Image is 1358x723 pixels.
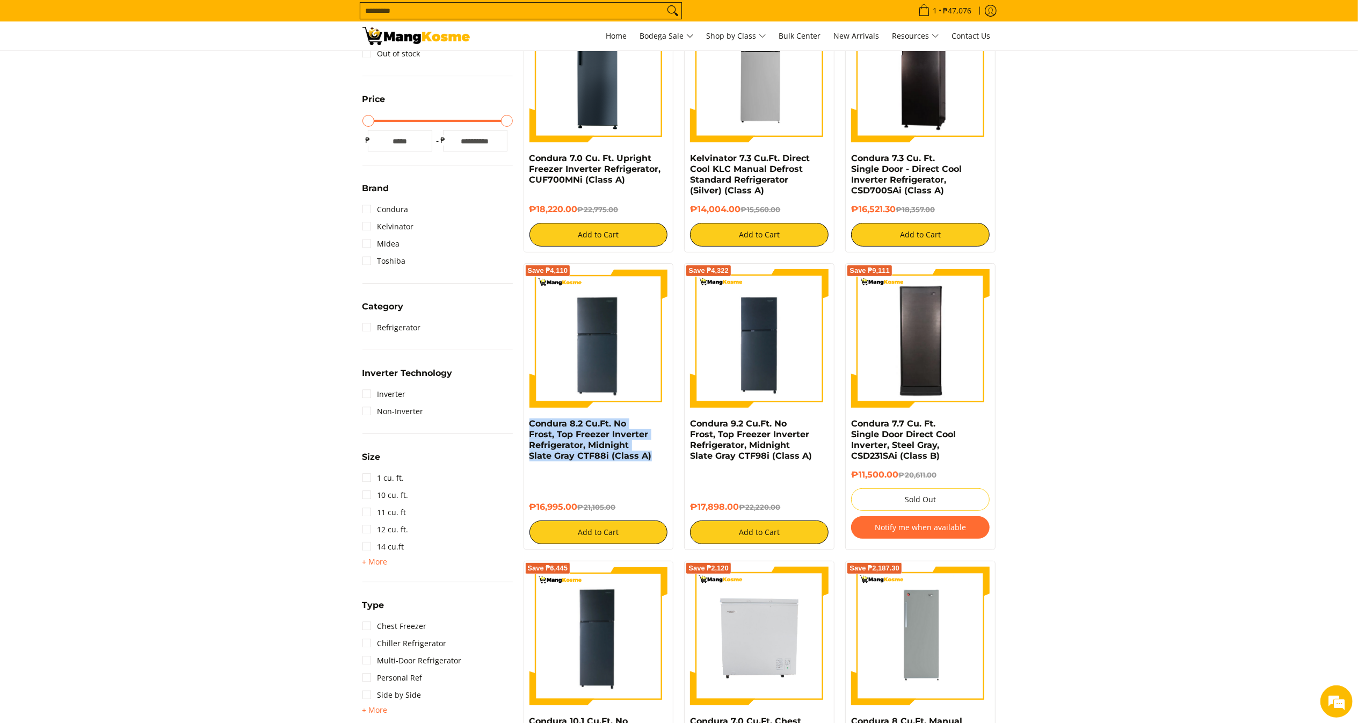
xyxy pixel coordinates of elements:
span: Bulk Center [779,31,821,41]
del: ₱18,357.00 [896,205,935,214]
a: Midea [362,235,400,252]
a: Non-Inverter [362,403,424,420]
span: ₱ [362,135,373,146]
a: Chiller Refrigerator [362,635,447,652]
a: Chest Freezer [362,618,427,635]
button: Add to Cart [690,223,829,247]
span: • [915,5,975,17]
span: Home [606,31,627,41]
h6: ₱14,004.00 [690,204,829,215]
a: 1 cu. ft. [362,469,404,487]
summary: Open [362,704,388,717]
summary: Open [362,369,453,386]
del: ₱21,105.00 [578,503,616,511]
span: Resources [892,30,939,43]
span: 1 [932,7,939,15]
a: Condura 7.3 Cu. Ft. Single Door - Direct Cool Inverter Refrigerator, CSD700SAi (Class A) [851,153,962,196]
span: Save ₱2,120 [688,565,729,572]
a: Condura 7.0 Cu. Ft. Upright Freezer Inverter Refrigerator, CUF700MNi (Class A) [529,153,661,185]
button: Add to Cart [529,223,668,247]
span: Shop by Class [707,30,766,43]
button: Notify me when available [851,516,990,539]
del: ₱15,560.00 [740,205,780,214]
a: 14 cu.ft [362,538,404,555]
a: Condura 7.7 Cu. Ft. Single Door Direct Cool Inverter, Steel Gray, CSD231SAi (Class B) [851,418,956,461]
span: Size [362,453,381,461]
img: Bodega Sale Refrigerator l Mang Kosme: Home Appliances Warehouse Sale [362,27,470,45]
a: 10 cu. ft. [362,487,409,504]
summary: Open [362,453,381,469]
nav: Main Menu [481,21,996,50]
span: ₱ [438,135,448,146]
summary: Open [362,184,389,201]
span: + More [362,706,388,714]
a: Shop by Class [701,21,772,50]
button: Search [664,3,681,19]
img: Condura 7.0 Cu.Ft. Chest Freezer Direct Cool Manual Inverter Refrigerator, White CCF70DCi (Premium) [690,567,829,705]
img: Condura 10.1 Cu.Ft. No Frost, Top Freezer Inverter Refrigerator, Midnight Slate Gray CTF107i (Cla... [529,567,668,705]
summary: Open [362,302,404,319]
h6: ₱11,500.00 [851,469,990,480]
span: Bodega Sale [640,30,694,43]
a: Personal Ref [362,669,423,686]
a: New Arrivals [829,21,885,50]
span: + More [362,558,388,566]
span: Save ₱4,322 [688,267,729,274]
del: ₱22,775.00 [578,205,619,214]
summary: Open [362,601,384,618]
img: Condura 7.3 Cu. Ft. Single Door - Direct Cool Inverter Refrigerator, CSD700SAi (Class A) [851,5,990,141]
span: Contact Us [952,31,991,41]
img: Condura 7.0 Cu. Ft. Upright Freezer Inverter Refrigerator, CUF700MNi (Class A) [529,4,668,142]
a: Multi-Door Refrigerator [362,652,462,669]
span: Brand [362,184,389,193]
a: Bulk Center [774,21,826,50]
span: New Arrivals [834,31,880,41]
summary: Open [362,555,388,568]
a: 12 cu. ft. [362,521,409,538]
a: Condura [362,201,409,218]
h6: ₱16,995.00 [529,502,668,512]
span: Inverter Technology [362,369,453,378]
span: Save ₱6,445 [528,565,568,572]
a: Refrigerator [362,319,421,336]
img: condura=8-cubic-feet-single-door-ref-class-c-full-view-mang-kosme [851,567,990,705]
img: Condura 8.2 Cu.Ft. No Frost, Top Freezer Inverter Refrigerator, Midnight Slate Gray CTF88i (Class A) [529,269,668,408]
span: Price [362,95,386,104]
del: ₱20,611.00 [898,471,936,479]
del: ₱22,220.00 [739,503,780,511]
a: 11 cu. ft [362,504,406,521]
summary: Open [362,95,386,112]
a: Bodega Sale [635,21,699,50]
span: Type [362,601,384,610]
a: Condura 9.2 Cu.Ft. No Frost, Top Freezer Inverter Refrigerator, Midnight Slate Gray CTF98i (Class A) [690,418,812,461]
img: Kelvinator 7.3 Cu.Ft. Direct Cool KLC Manual Defrost Standard Refrigerator (Silver) (Class A) [690,4,829,142]
button: Sold Out [851,488,990,511]
img: Condura 9.2 Cu.Ft. No Frost, Top Freezer Inverter Refrigerator, Midnight Slate Gray CTF98i (Class A) [690,269,829,408]
a: Resources [887,21,945,50]
span: Save ₱9,111 [849,267,890,274]
a: Contact Us [947,21,996,50]
a: Inverter [362,386,406,403]
img: Condura 7.7 Cu. Ft. Single Door Direct Cool Inverter, Steel Gray, CSD231SAi (Class B) [851,271,990,406]
span: Save ₱2,187.30 [849,565,899,572]
a: Condura 8.2 Cu.Ft. No Frost, Top Freezer Inverter Refrigerator, Midnight Slate Gray CTF88i (Class A) [529,418,652,461]
h6: ₱16,521.30 [851,204,990,215]
a: Home [601,21,633,50]
a: Out of stock [362,45,420,62]
span: Category [362,302,404,311]
h6: ₱18,220.00 [529,204,668,215]
a: Toshiba [362,252,406,270]
span: ₱47,076 [942,7,974,15]
button: Add to Cart [529,520,668,544]
button: Add to Cart [851,223,990,247]
a: Kelvinator 7.3 Cu.Ft. Direct Cool KLC Manual Defrost Standard Refrigerator (Silver) (Class A) [690,153,810,196]
a: Side by Side [362,686,422,704]
h6: ₱17,898.00 [690,502,829,512]
button: Add to Cart [690,520,829,544]
a: Kelvinator [362,218,414,235]
span: Save ₱4,110 [528,267,568,274]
